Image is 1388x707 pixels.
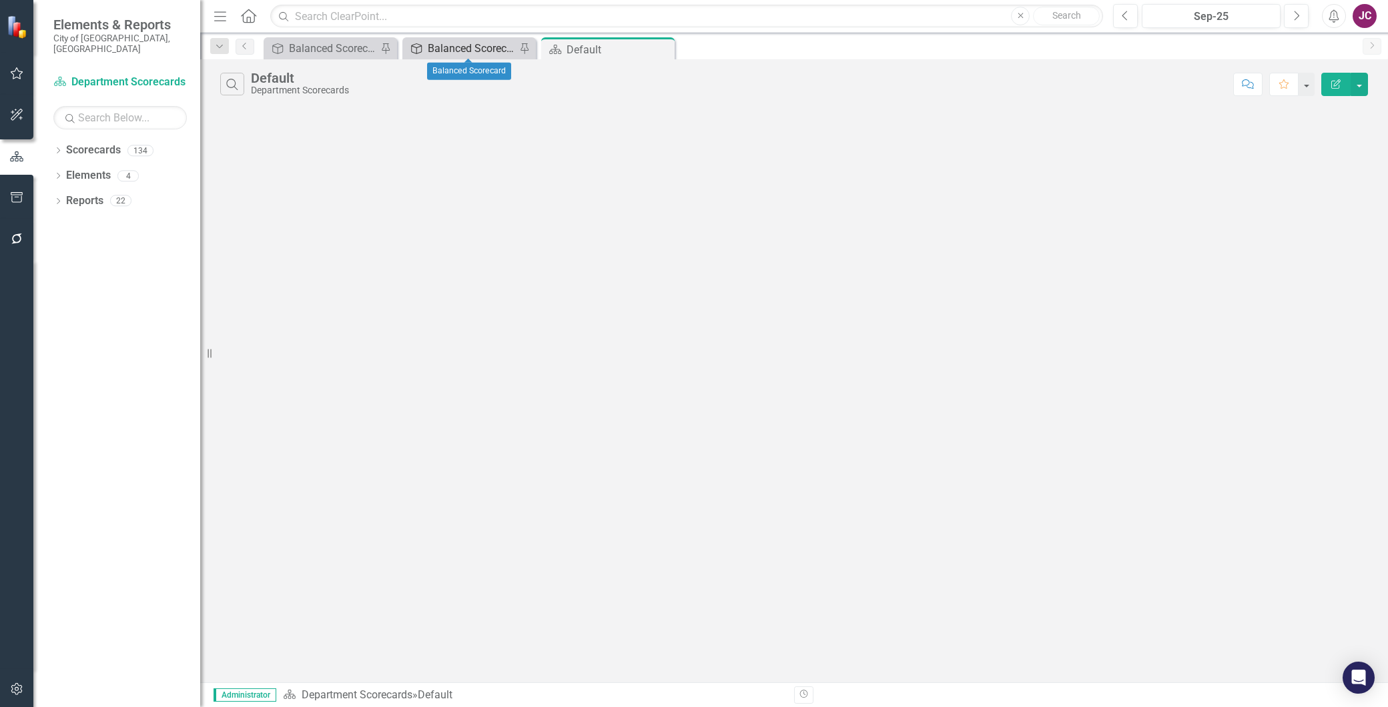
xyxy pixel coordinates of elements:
a: Department Scorecards [302,688,412,701]
div: Default [567,41,671,58]
div: Sep-25 [1146,9,1276,25]
span: Administrator [214,688,276,702]
div: » [283,688,784,703]
div: 134 [127,145,153,156]
div: Default [251,71,349,85]
span: Elements & Reports [53,17,187,33]
button: Sep-25 [1142,4,1281,28]
input: Search Below... [53,106,187,129]
div: Open Intercom Messenger [1343,662,1375,694]
div: Default [418,688,452,701]
button: JC [1353,4,1377,28]
a: Elements [66,168,111,183]
div: Balanced Scorecard [289,40,377,57]
input: Search ClearPoint... [270,5,1103,28]
small: City of [GEOGRAPHIC_DATA], [GEOGRAPHIC_DATA] [53,33,187,55]
div: Balanced Scorecard [427,63,511,80]
div: 4 [117,170,139,181]
button: Search [1033,7,1100,25]
img: ClearPoint Strategy [7,15,30,39]
a: Scorecards [66,143,121,158]
a: Reports [66,193,103,209]
a: Department Scorecards [53,75,187,90]
div: Department Scorecards [251,85,349,95]
a: Balanced Scorecard [267,40,377,57]
a: Balanced Scorecard [406,40,516,57]
div: 22 [110,195,131,207]
div: Balanced Scorecard [428,40,516,57]
span: Search [1052,10,1081,21]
